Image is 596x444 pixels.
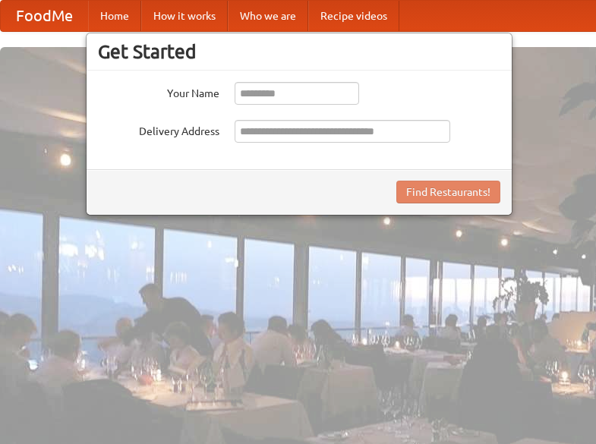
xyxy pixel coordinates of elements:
[88,1,141,31] a: Home
[141,1,228,31] a: How it works
[98,82,219,101] label: Your Name
[98,120,219,139] label: Delivery Address
[308,1,399,31] a: Recipe videos
[98,40,500,63] h3: Get Started
[228,1,308,31] a: Who we are
[1,1,88,31] a: FoodMe
[396,181,500,203] button: Find Restaurants!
